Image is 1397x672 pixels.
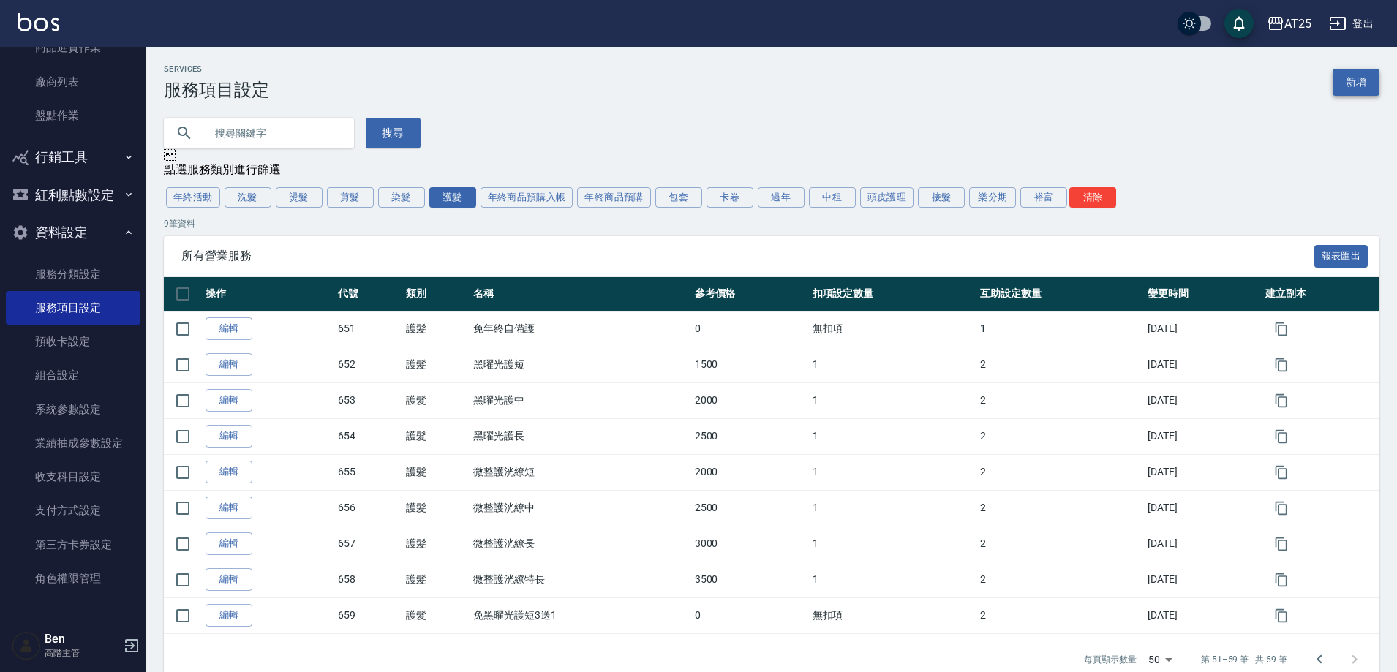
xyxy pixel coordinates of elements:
[809,490,976,526] td: 1
[481,187,573,208] button: 年終商品預購入帳
[1284,15,1311,33] div: AT25
[402,382,470,418] td: 護髮
[809,311,976,347] td: 無扣項
[809,187,856,208] button: 中租
[976,526,1144,562] td: 2
[1069,187,1116,208] button: 清除
[164,217,1379,230] p: 9 筆資料
[860,187,914,208] button: 頭皮護理
[334,347,402,382] td: 652
[1261,9,1317,39] button: AT25
[327,187,374,208] button: 剪髮
[164,80,269,100] h3: 服務項目設定
[691,418,809,454] td: 2500
[206,317,252,340] a: 編輯
[809,277,976,312] th: 扣項設定數量
[1084,653,1137,666] p: 每頁顯示數量
[334,597,402,633] td: 659
[6,358,140,392] a: 組合設定
[470,454,690,490] td: 微整護洸繚短
[1201,653,1287,666] p: 第 51–59 筆 共 59 筆
[691,526,809,562] td: 3000
[470,490,690,526] td: 微整護洸繚中
[470,277,690,312] th: 名稱
[6,31,140,64] a: 商品進貨作業
[6,426,140,460] a: 業績抽成參數設定
[402,347,470,382] td: 護髮
[1020,187,1067,208] button: 裕富
[470,347,690,382] td: 黑曜光護短
[202,277,334,312] th: 操作
[1144,597,1262,633] td: [DATE]
[225,187,271,208] button: 洗髮
[691,490,809,526] td: 2500
[402,526,470,562] td: 護髮
[1224,9,1254,38] button: save
[206,425,252,448] a: 編輯
[758,187,805,208] button: 過年
[6,494,140,527] a: 支付方式設定
[276,187,323,208] button: 燙髮
[334,454,402,490] td: 655
[6,562,140,595] a: 角色權限管理
[6,291,140,325] a: 服務項目設定
[1323,10,1379,37] button: 登出
[6,65,140,99] a: 廠商列表
[470,526,690,562] td: 微整護洸繚長
[470,311,690,347] td: 免年終自備護
[809,562,976,597] td: 1
[918,187,965,208] button: 接髮
[470,382,690,418] td: 黑曜光護中
[6,460,140,494] a: 收支科目設定
[809,454,976,490] td: 1
[206,353,252,376] a: 編輯
[164,64,269,74] h2: Services
[205,113,342,153] input: 搜尋關鍵字
[334,562,402,597] td: 658
[1144,526,1262,562] td: [DATE]
[1144,311,1262,347] td: [DATE]
[206,604,252,627] a: 編輯
[18,13,59,31] img: Logo
[402,562,470,597] td: 護髮
[976,454,1144,490] td: 2
[470,562,690,597] td: 微整護洸繚特長
[334,490,402,526] td: 656
[976,597,1144,633] td: 2
[1262,277,1379,312] th: 建立副本
[1144,490,1262,526] td: [DATE]
[45,632,119,646] h5: Ben
[691,454,809,490] td: 2000
[402,490,470,526] td: 護髮
[6,393,140,426] a: 系統參數設定
[181,249,1314,263] span: 所有營業服務
[6,176,140,214] button: 紅利點數設定
[334,418,402,454] td: 654
[206,568,252,591] a: 編輯
[402,277,470,312] th: 類別
[166,187,220,208] button: 年終活動
[6,528,140,562] a: 第三方卡券設定
[691,347,809,382] td: 1500
[470,597,690,633] td: 免黑曜光護短3送1
[1314,245,1368,268] button: 報表匯出
[206,461,252,483] a: 編輯
[976,347,1144,382] td: 2
[334,526,402,562] td: 657
[334,311,402,347] td: 651
[691,562,809,597] td: 3500
[1144,347,1262,382] td: [DATE]
[6,99,140,132] a: 盤點作業
[976,311,1144,347] td: 1
[976,562,1144,597] td: 2
[577,187,650,208] button: 年終商品預購
[1333,69,1379,96] a: 新增
[402,418,470,454] td: 護髮
[6,138,140,176] button: 行銷工具
[164,162,1379,178] div: 點選服務類別進行篩選
[809,418,976,454] td: 1
[809,382,976,418] td: 1
[6,214,140,252] button: 資料設定
[6,257,140,291] a: 服務分類設定
[402,597,470,633] td: 護髮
